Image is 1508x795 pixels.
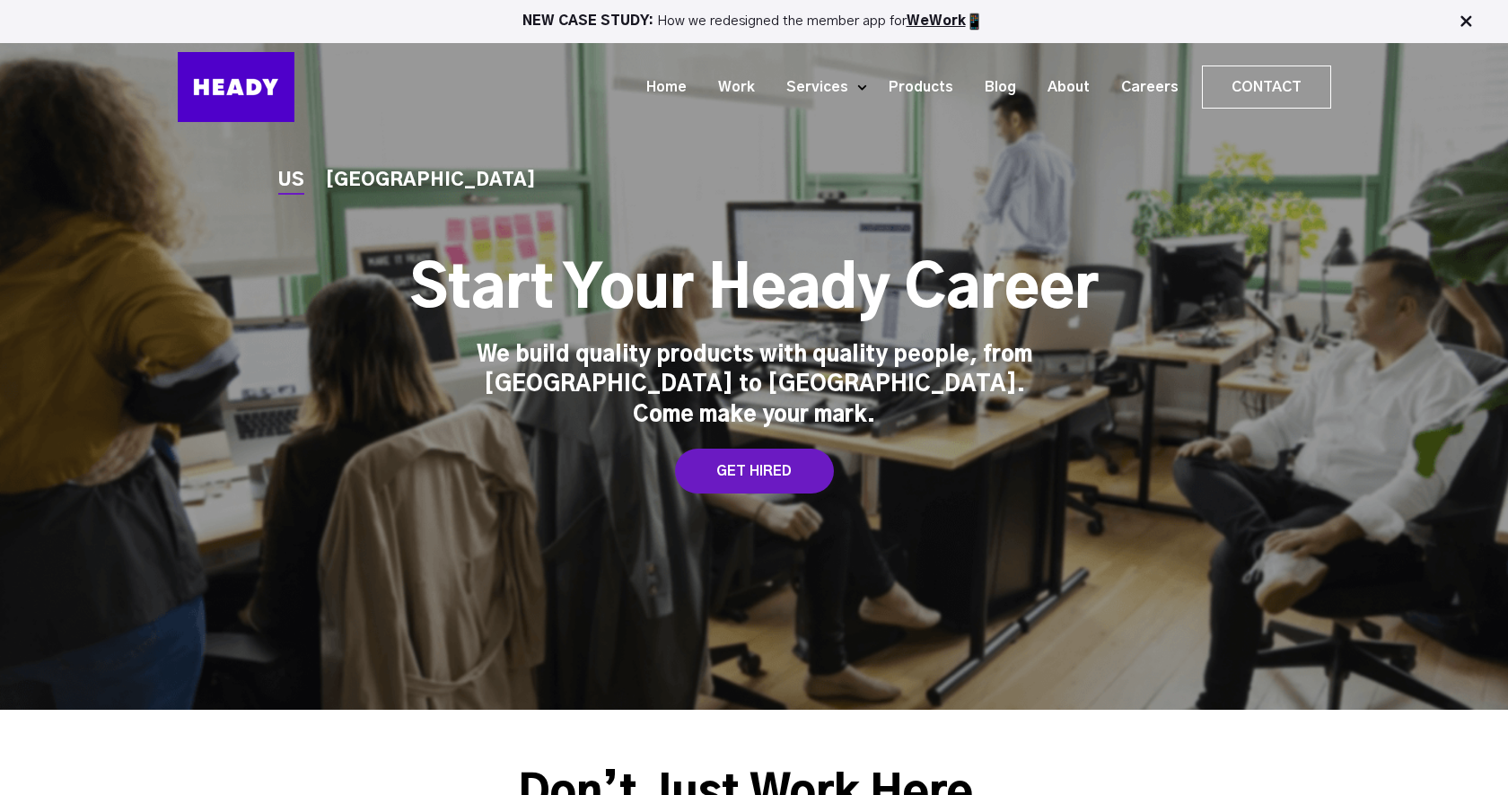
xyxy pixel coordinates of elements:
[866,71,962,104] a: Products
[312,66,1331,109] div: Navigation Menu
[8,13,1500,31] p: How we redesigned the member app for
[326,171,536,190] a: [GEOGRAPHIC_DATA]
[624,71,696,104] a: Home
[966,13,984,31] img: app emoji
[522,14,657,28] strong: NEW CASE STUDY:
[907,14,966,28] a: WeWork
[962,71,1025,104] a: Blog
[696,71,764,104] a: Work
[278,171,304,190] a: US
[764,71,857,104] a: Services
[410,255,1099,327] h1: Start Your Heady Career
[675,449,834,494] a: GET HIRED
[1099,71,1188,104] a: Careers
[1203,66,1330,108] a: Contact
[476,341,1032,432] div: We build quality products with quality people, from [GEOGRAPHIC_DATA] to [GEOGRAPHIC_DATA]. Come ...
[1025,71,1099,104] a: About
[178,52,294,122] img: Heady_Logo_Web-01 (1)
[1457,13,1475,31] img: Close Bar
